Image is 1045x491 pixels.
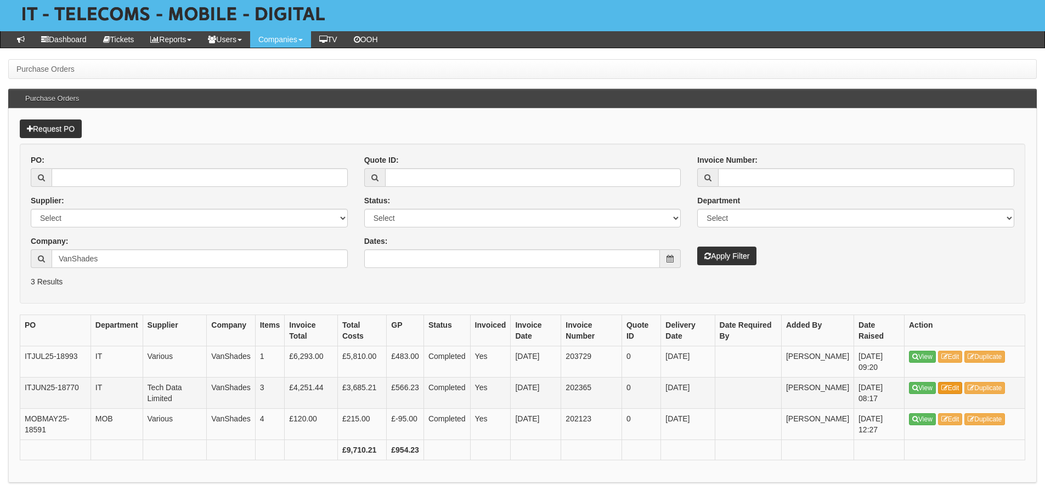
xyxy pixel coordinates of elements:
[250,31,311,48] a: Companies
[909,351,936,363] a: View
[91,377,143,408] td: IT
[143,346,207,377] td: Various
[854,408,905,439] td: [DATE] 12:27
[697,247,756,265] button: Apply Filter
[470,315,511,346] th: Invoiced
[854,315,905,346] th: Date Raised
[661,346,715,377] td: [DATE]
[909,413,936,425] a: View
[561,346,622,377] td: 203729
[387,377,424,408] td: £566.23
[715,315,781,346] th: Date Required By
[31,236,68,247] label: Company:
[20,89,84,108] h3: Purchase Orders
[964,413,1005,425] a: Duplicate
[91,408,143,439] td: MOB
[143,315,207,346] th: Supplier
[207,377,255,408] td: VanShades
[95,31,143,48] a: Tickets
[854,346,905,377] td: [DATE] 09:20
[511,377,561,408] td: [DATE]
[561,408,622,439] td: 202123
[938,351,963,363] a: Edit
[91,315,143,346] th: Department
[661,408,715,439] td: [DATE]
[938,413,963,425] a: Edit
[470,377,511,408] td: Yes
[470,408,511,439] td: Yes
[938,382,963,394] a: Edit
[964,382,1005,394] a: Duplicate
[387,346,424,377] td: £483.00
[255,377,285,408] td: 3
[622,315,660,346] th: Quote ID
[20,377,91,408] td: ITJUN25-18770
[511,346,561,377] td: [DATE]
[781,315,854,346] th: Added By
[337,315,386,346] th: Total Costs
[337,439,386,460] th: £9,710.21
[661,315,715,346] th: Delivery Date
[20,346,91,377] td: ITJUL25-18993
[364,195,390,206] label: Status:
[311,31,346,48] a: TV
[143,377,207,408] td: Tech Data Limited
[387,315,424,346] th: GP
[207,346,255,377] td: VanShades
[255,315,285,346] th: Items
[207,408,255,439] td: VanShades
[561,315,622,346] th: Invoice Number
[854,377,905,408] td: [DATE] 08:17
[285,315,338,346] th: Invoice Total
[255,346,285,377] td: 1
[697,155,758,165] label: Invoice Number:
[20,408,91,439] td: MOBMAY25-18591
[337,346,386,377] td: £5,810.00
[909,382,936,394] a: View
[16,64,75,75] li: Purchase Orders
[511,408,561,439] td: [DATE]
[622,377,660,408] td: 0
[285,346,338,377] td: £6,293.00
[31,276,1014,287] p: 3 Results
[364,155,399,165] label: Quote ID:
[285,377,338,408] td: £4,251.44
[387,439,424,460] th: £954.23
[31,155,44,165] label: PO:
[781,377,854,408] td: [PERSON_NAME]
[346,31,386,48] a: OOH
[142,31,200,48] a: Reports
[423,315,470,346] th: Status
[697,195,740,206] label: Department
[337,377,386,408] td: £3,685.21
[905,315,1025,346] th: Action
[143,408,207,439] td: Various
[781,346,854,377] td: [PERSON_NAME]
[423,346,470,377] td: Completed
[781,408,854,439] td: [PERSON_NAME]
[511,315,561,346] th: Invoice Date
[91,346,143,377] td: IT
[561,377,622,408] td: 202365
[200,31,250,48] a: Users
[255,408,285,439] td: 4
[33,31,95,48] a: Dashboard
[207,315,255,346] th: Company
[337,408,386,439] td: £215.00
[964,351,1005,363] a: Duplicate
[423,408,470,439] td: Completed
[387,408,424,439] td: £-95.00
[423,377,470,408] td: Completed
[470,346,511,377] td: Yes
[622,408,660,439] td: 0
[31,195,64,206] label: Supplier:
[20,119,82,138] a: Request PO
[285,408,338,439] td: £120.00
[622,346,660,377] td: 0
[661,377,715,408] td: [DATE]
[20,315,91,346] th: PO
[364,236,388,247] label: Dates:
